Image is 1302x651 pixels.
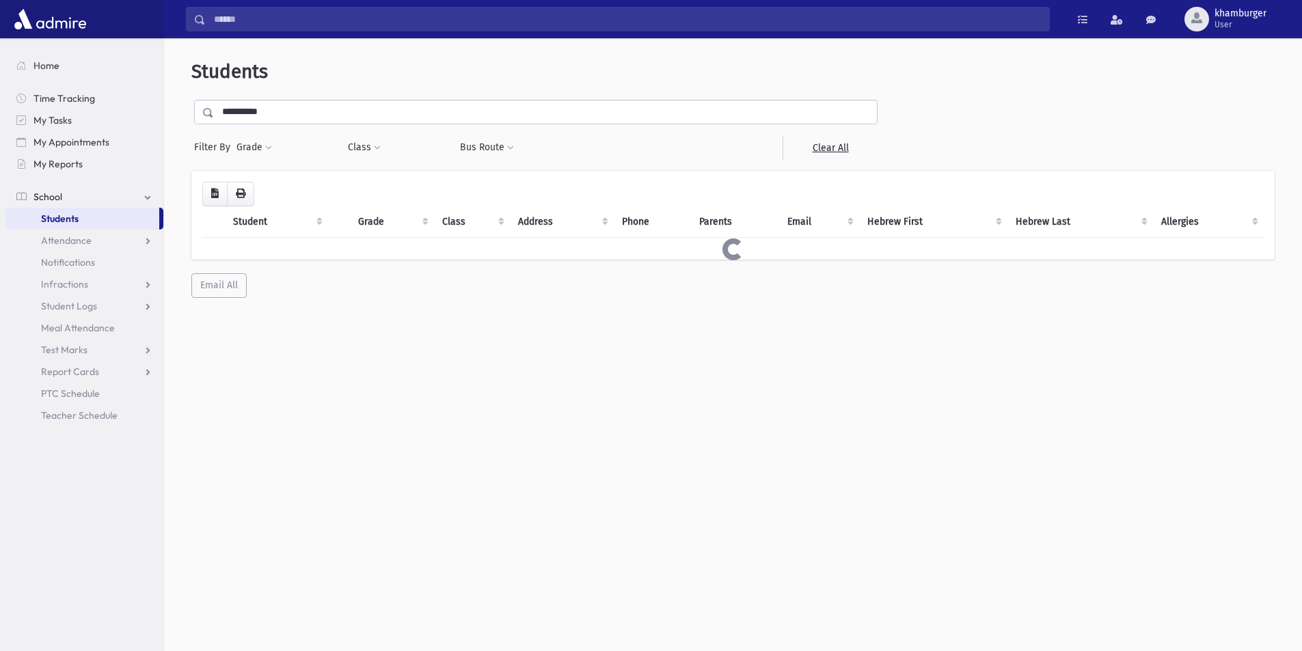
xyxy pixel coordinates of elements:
[1007,206,1154,238] th: Hebrew Last
[459,135,515,160] button: Bus Route
[5,55,163,77] a: Home
[41,256,95,268] span: Notifications
[33,114,72,126] span: My Tasks
[779,206,859,238] th: Email
[11,5,90,33] img: AdmirePro
[5,153,163,175] a: My Reports
[41,300,97,312] span: Student Logs
[5,131,163,153] a: My Appointments
[5,383,163,404] a: PTC Schedule
[783,135,878,160] a: Clear All
[859,206,1007,238] th: Hebrew First
[236,135,273,160] button: Grade
[350,206,433,238] th: Grade
[194,140,236,154] span: Filter By
[41,365,99,378] span: Report Cards
[41,278,88,290] span: Infractions
[41,234,92,247] span: Attendance
[1215,8,1266,19] span: khamburger
[5,295,163,317] a: Student Logs
[225,206,328,238] th: Student
[191,273,247,298] button: Email All
[434,206,511,238] th: Class
[5,361,163,383] a: Report Cards
[33,136,109,148] span: My Appointments
[33,59,59,72] span: Home
[5,186,163,208] a: School
[5,317,163,339] a: Meal Attendance
[206,7,1049,31] input: Search
[5,230,163,251] a: Attendance
[5,87,163,109] a: Time Tracking
[5,208,159,230] a: Students
[1153,206,1264,238] th: Allergies
[5,339,163,361] a: Test Marks
[33,92,95,105] span: Time Tracking
[614,206,691,238] th: Phone
[347,135,381,160] button: Class
[41,212,79,225] span: Students
[5,109,163,131] a: My Tasks
[41,409,118,421] span: Teacher Schedule
[510,206,614,238] th: Address
[5,273,163,295] a: Infractions
[191,60,268,83] span: Students
[5,404,163,426] a: Teacher Schedule
[691,206,779,238] th: Parents
[33,158,83,170] span: My Reports
[33,191,62,203] span: School
[41,387,100,400] span: PTC Schedule
[202,182,228,206] button: CSV
[1215,19,1266,30] span: User
[5,251,163,273] a: Notifications
[227,182,254,206] button: Print
[41,322,115,334] span: Meal Attendance
[41,344,87,356] span: Test Marks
